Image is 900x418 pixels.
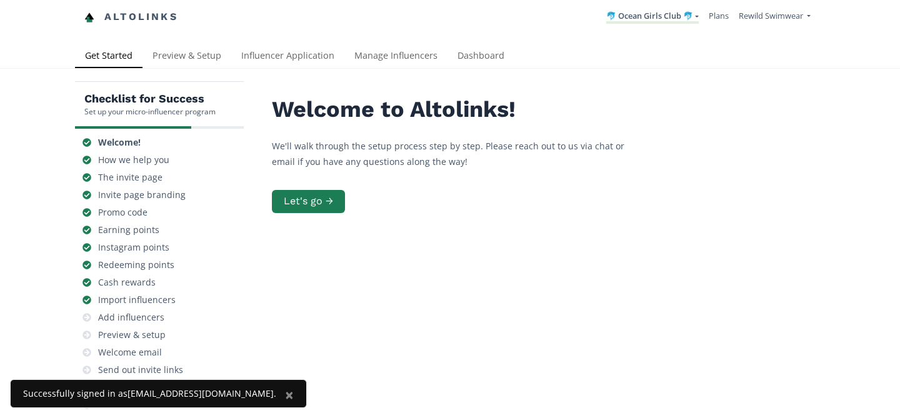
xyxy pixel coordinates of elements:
[739,10,811,24] a: Rewild Swimwear
[142,44,231,69] a: Preview & Setup
[98,294,176,306] div: Import influencers
[285,384,294,405] span: ×
[98,136,141,149] div: Welcome!
[98,311,164,324] div: Add influencers
[98,276,156,289] div: Cash rewards
[272,138,647,169] p: We'll walk through the setup process step by step. Please reach out to us via chat or email if yo...
[84,7,178,27] a: Altolinks
[84,91,216,106] h5: Checklist for Success
[98,224,159,236] div: Earning points
[98,346,162,359] div: Welcome email
[98,241,169,254] div: Instagram points
[272,97,647,122] h2: Welcome to Altolinks!
[75,44,142,69] a: Get Started
[23,387,276,400] div: Successfully signed in as [EMAIL_ADDRESS][DOMAIN_NAME] .
[272,190,345,213] button: Let's go →
[98,171,162,184] div: The invite page
[98,329,166,341] div: Preview & setup
[739,10,803,21] span: Rewild Swimwear
[98,189,186,201] div: Invite page branding
[98,154,169,166] div: How we help you
[344,44,447,69] a: Manage Influencers
[231,44,344,69] a: Influencer Application
[98,206,147,219] div: Promo code
[98,364,183,376] div: Send out invite links
[98,259,174,271] div: Redeeming points
[447,44,514,69] a: Dashboard
[606,10,699,24] a: 🐬 Ocean Girls Club 🐬
[272,380,306,410] button: Close
[84,106,216,117] div: Set up your micro-influencer program
[84,12,94,22] img: favicon-32x32.png
[709,10,729,21] a: Plans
